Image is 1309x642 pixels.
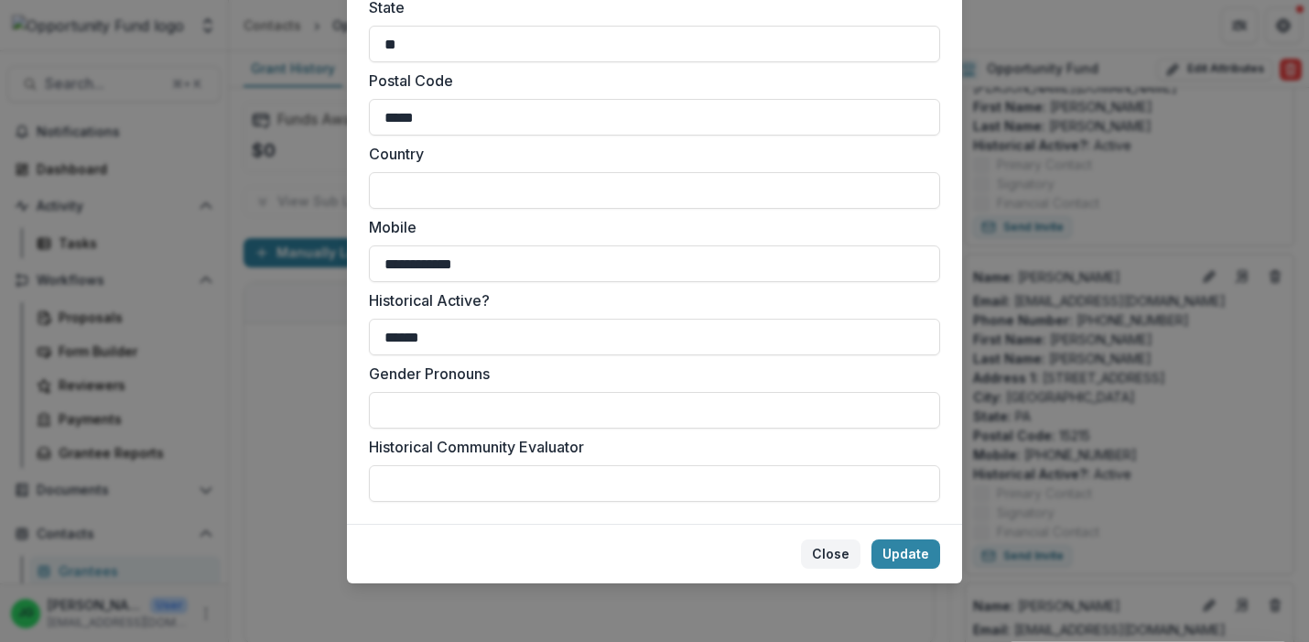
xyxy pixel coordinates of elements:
[369,216,929,238] label: Mobile
[369,70,929,92] label: Postal Code
[871,539,940,569] button: Update
[369,436,929,458] label: Historical Community Evaluator
[801,539,860,569] button: Close
[369,363,929,385] label: Gender Pronouns
[369,289,929,311] label: Historical Active?
[369,143,929,165] label: Country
